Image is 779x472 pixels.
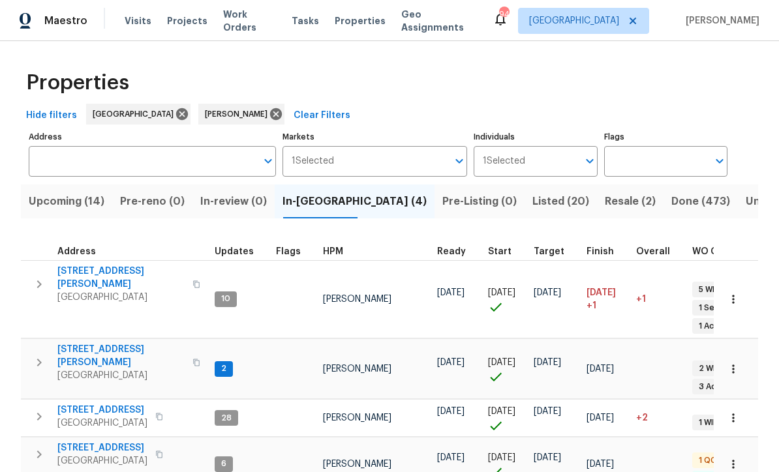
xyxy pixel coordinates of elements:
td: 2 day(s) past target finish date [631,400,687,437]
div: [GEOGRAPHIC_DATA] [86,104,191,125]
span: [DATE] [534,358,561,367]
td: Scheduled to finish 1 day(s) late [581,260,631,338]
span: [DATE] [534,288,561,297]
span: WO Completion [692,247,764,256]
span: [PERSON_NAME] [205,108,273,121]
span: [DATE] [488,453,515,462]
div: [PERSON_NAME] [198,104,284,125]
span: +2 [636,413,648,422]
span: Properties [26,76,129,89]
span: 2 WIP [694,363,725,374]
span: [DATE] [587,288,616,297]
span: 1 Sent [694,302,728,314]
label: Markets [283,133,468,141]
td: Project started on time [483,260,528,338]
span: [DATE] [534,453,561,462]
span: [GEOGRAPHIC_DATA] [529,14,619,27]
span: Start [488,247,512,256]
span: [PERSON_NAME] [680,14,759,27]
span: Pre-Listing (0) [442,192,517,211]
label: Address [29,133,276,141]
span: [STREET_ADDRESS][PERSON_NAME] [57,265,185,291]
span: [DATE] [587,460,614,469]
span: [DATE] [587,413,614,422]
span: 1 WIP [694,417,723,428]
span: Properties [335,14,386,27]
td: 1 day(s) past target finish date [631,260,687,338]
span: Finish [587,247,614,256]
td: Project started on time [483,400,528,437]
span: [GEOGRAPHIC_DATA] [57,369,185,382]
button: Hide filters [21,104,82,128]
span: Listed (20) [532,192,589,211]
div: Days past target finish date [636,247,682,256]
span: [DATE] [488,288,515,297]
span: Clear Filters [294,108,350,124]
span: [DATE] [488,407,515,416]
span: Work Orders [223,8,276,34]
span: Address [57,247,96,256]
div: Target renovation project end date [534,247,576,256]
span: Done (473) [671,192,730,211]
span: Ready [437,247,466,256]
span: [DATE] [587,364,614,374]
span: 28 [216,413,237,424]
span: [DATE] [488,358,515,367]
span: [DATE] [437,288,465,297]
button: Open [581,152,599,170]
span: Hide filters [26,108,77,124]
span: Flags [276,247,301,256]
span: [STREET_ADDRESS][PERSON_NAME] [57,343,185,369]
span: In-review (0) [200,192,267,211]
span: Visits [125,14,151,27]
div: 94 [499,8,508,21]
span: [GEOGRAPHIC_DATA] [57,291,185,304]
span: 1 Selected [292,156,334,167]
span: [DATE] [437,358,465,367]
span: 6 [216,458,232,469]
span: [DATE] [534,407,561,416]
span: 10 [216,293,236,304]
span: Pre-reno (0) [120,192,185,211]
span: +1 [636,295,646,304]
span: In-[GEOGRAPHIC_DATA] (4) [283,192,427,211]
span: Resale (2) [605,192,656,211]
span: HPM [323,247,343,256]
div: Actual renovation start date [488,247,523,256]
span: Geo Assignments [401,8,477,34]
button: Open [710,152,729,170]
span: 5 WIP [694,284,724,295]
span: Overall [636,247,670,256]
div: Projected renovation finish date [587,247,626,256]
span: [STREET_ADDRESS] [57,404,147,417]
span: Target [534,247,564,256]
div: Earliest renovation start date (first business day after COE or Checkout) [437,247,478,256]
button: Open [259,152,277,170]
span: +1 [587,299,596,312]
span: Maestro [44,14,87,27]
td: Project started on time [483,339,528,399]
label: Flags [604,133,727,141]
span: [PERSON_NAME] [323,364,391,374]
span: 1 Accepted [694,321,748,332]
span: [PERSON_NAME] [323,413,391,422]
span: [GEOGRAPHIC_DATA] [93,108,179,121]
span: [PERSON_NAME] [323,295,391,304]
button: Open [450,152,468,170]
span: Upcoming (14) [29,192,104,211]
button: Clear Filters [288,104,356,128]
span: [PERSON_NAME] [323,460,391,469]
span: Tasks [292,16,319,25]
span: 3 Accepted [694,381,750,392]
span: [STREET_ADDRESS] [57,441,147,454]
span: Projects [167,14,207,27]
span: 1 QC [694,455,722,466]
span: [DATE] [437,453,465,462]
span: 2 [216,363,232,374]
span: [GEOGRAPHIC_DATA] [57,454,147,467]
span: [DATE] [437,407,465,416]
span: [GEOGRAPHIC_DATA] [57,417,147,430]
span: Updates [215,247,254,256]
span: 1 Selected [483,156,525,167]
label: Individuals [474,133,597,141]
